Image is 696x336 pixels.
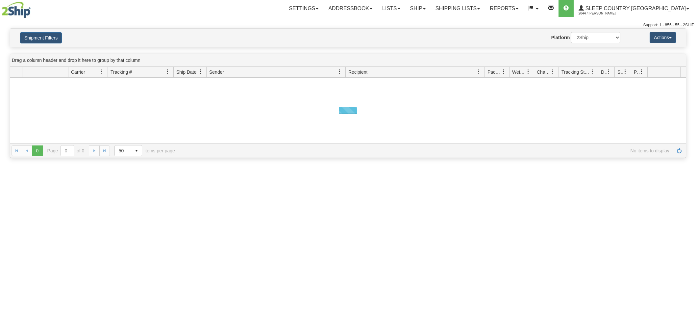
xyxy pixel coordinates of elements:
[71,69,85,75] span: Carrier
[284,0,323,17] a: Settings
[32,145,42,156] span: Page 0
[636,66,647,77] a: Pickup Status filter column settings
[47,145,85,156] span: Page of 0
[512,69,526,75] span: Weight
[574,0,694,17] a: Sleep Country [GEOGRAPHIC_DATA] 2044 / [PERSON_NAME]
[114,145,142,156] span: Page sizes drop down
[551,34,570,41] label: Platform
[377,0,405,17] a: Lists
[114,145,175,156] span: items per page
[473,66,485,77] a: Recipient filter column settings
[96,66,108,77] a: Carrier filter column settings
[334,66,345,77] a: Sender filter column settings
[195,66,206,77] a: Ship Date filter column settings
[131,145,142,156] span: select
[2,2,31,18] img: logo2044.jpg
[209,69,224,75] span: Sender
[601,69,607,75] span: Delivery Status
[176,69,196,75] span: Ship Date
[584,6,686,11] span: Sleep Country [GEOGRAPHIC_DATA]
[405,0,431,17] a: Ship
[547,66,559,77] a: Charge filter column settings
[20,32,62,43] button: Shipment Filters
[2,22,694,28] div: Support: 1 - 855 - 55 - 2SHIP
[111,69,132,75] span: Tracking #
[634,69,639,75] span: Pickup Status
[674,145,684,156] a: Refresh
[617,69,623,75] span: Shipment Issues
[485,0,523,17] a: Reports
[523,66,534,77] a: Weight filter column settings
[323,0,377,17] a: Addressbook
[587,66,598,77] a: Tracking Status filter column settings
[537,69,551,75] span: Charge
[184,148,669,153] span: No items to display
[348,69,367,75] span: Recipient
[561,69,590,75] span: Tracking Status
[487,69,501,75] span: Packages
[603,66,614,77] a: Delivery Status filter column settings
[579,10,628,17] span: 2044 / [PERSON_NAME]
[162,66,173,77] a: Tracking # filter column settings
[681,134,695,201] iframe: chat widget
[650,32,676,43] button: Actions
[10,54,686,67] div: grid grouping header
[119,147,127,154] span: 50
[620,66,631,77] a: Shipment Issues filter column settings
[498,66,509,77] a: Packages filter column settings
[431,0,485,17] a: Shipping lists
